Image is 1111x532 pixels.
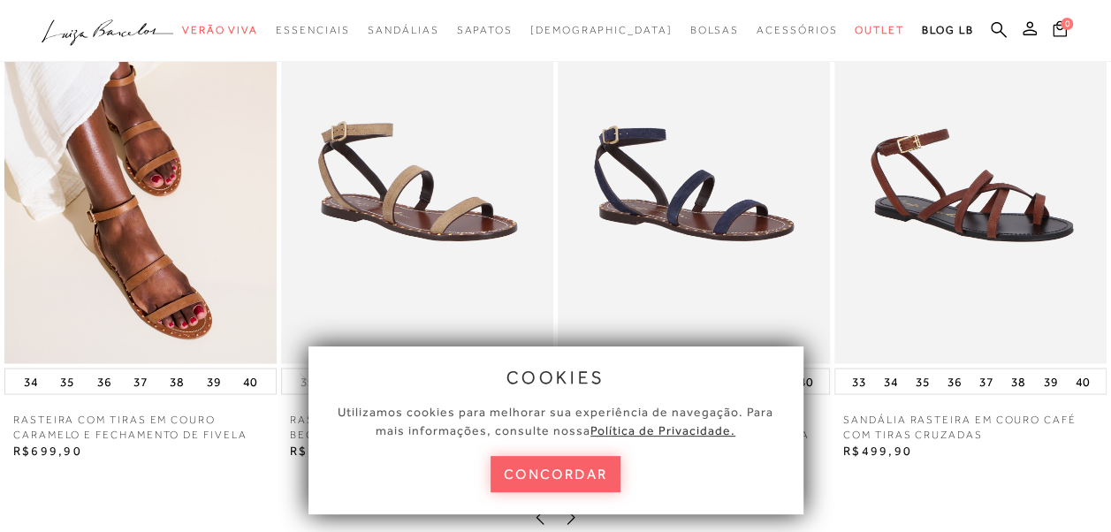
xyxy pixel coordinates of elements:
[847,369,871,393] button: 33
[1038,369,1062,393] button: 39
[182,24,258,36] span: Verão Viva
[530,24,673,36] span: [DEMOGRAPHIC_DATA]
[128,369,153,393] button: 37
[1047,19,1072,43] button: 0
[942,369,967,393] button: 36
[689,24,739,36] span: Bolsas
[276,24,350,36] span: Essenciais
[276,14,350,47] a: categoryNavScreenReaderText
[757,24,837,36] span: Acessórios
[281,412,553,442] a: RASTEIRA COM TIRAS EM CAMURÇA BEGE FENDI E FECHAMENTO DE FIVELA
[368,24,438,36] span: Sandálias
[164,369,189,393] button: 38
[1006,369,1031,393] button: 38
[1061,18,1073,30] span: 0
[182,14,258,47] a: categoryNavScreenReaderText
[879,369,903,393] button: 34
[834,412,1107,442] a: SANDÁLIA RASTEIRA EM COURO CAFÉ COM TIRAS CRUZADAS
[4,412,277,442] a: RASTEIRA COM TIRAS EM COURO CARAMELO E FECHAMENTO DE FIVELA
[338,405,773,437] span: Utilizamos cookies para melhorar sua experiência de navegação. Para mais informações, consulte nossa
[855,14,904,47] a: categoryNavScreenReaderText
[689,14,739,47] a: categoryNavScreenReaderText
[55,369,80,393] button: 35
[910,369,935,393] button: 35
[456,14,512,47] a: categoryNavScreenReaderText
[456,24,512,36] span: Sapatos
[855,24,904,36] span: Outlet
[19,369,43,393] button: 34
[530,14,673,47] a: noSubCategoriesText
[1069,369,1094,393] button: 40
[506,368,605,387] span: cookies
[202,369,226,393] button: 39
[590,423,735,437] a: Política de Privacidade.
[757,14,837,47] a: categoryNavScreenReaderText
[843,443,912,457] span: R$499,90
[13,443,82,457] span: R$699,90
[368,14,438,47] a: categoryNavScreenReaderText
[491,456,621,492] button: concordar
[238,369,263,393] button: 40
[922,14,973,47] a: BLOG LB
[974,369,999,393] button: 37
[922,24,973,36] span: BLOG LB
[92,369,117,393] button: 36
